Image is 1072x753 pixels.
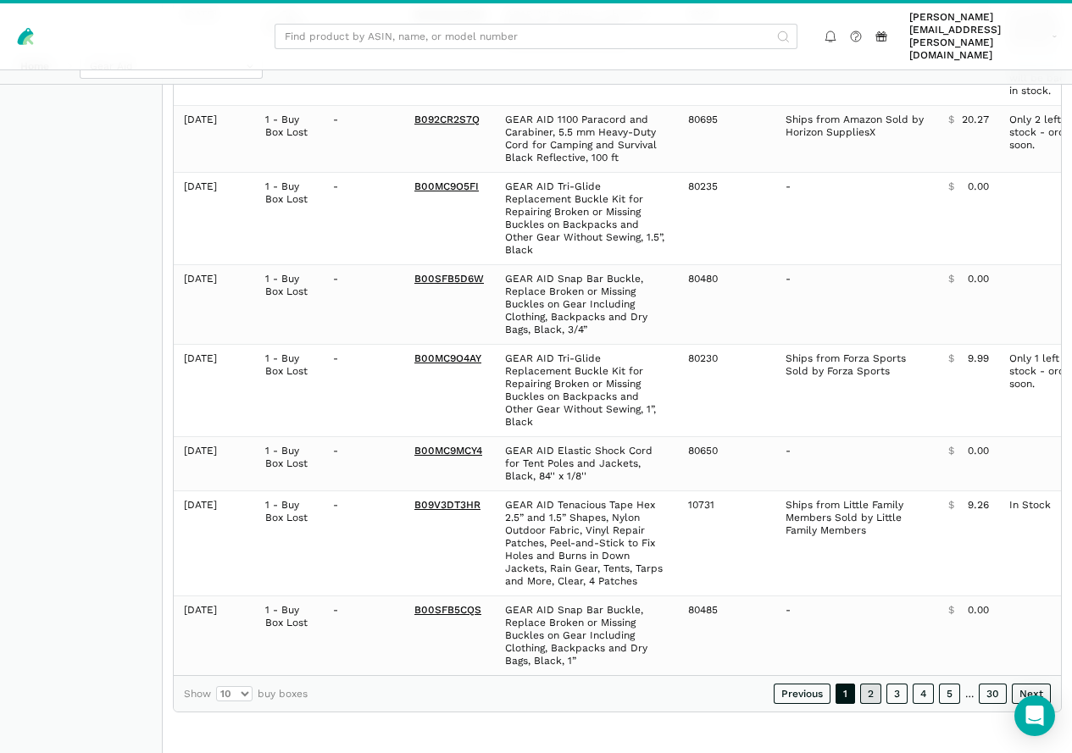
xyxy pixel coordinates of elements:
[414,604,481,616] a: B00SFB5CQS
[255,491,323,596] td: 1 - Buy Box Lost
[1014,695,1055,736] div: Open Intercom Messenger
[414,273,484,285] a: B00SFB5D6W
[323,265,404,345] td: -
[495,106,678,173] td: GEAR AID 1100 Paracord and Carabiner, 5.5 mm Heavy-Duty Cord for Camping and Survival Black Refle...
[948,499,954,512] span: $
[323,173,404,265] td: -
[255,596,323,676] td: 1 - Buy Box Lost
[775,491,938,596] td: Ships from Little Family Members Sold by Little Family Members
[965,688,974,700] span: …
[775,106,938,173] td: Ships from Amazon Sold by Horizon SuppliesX
[323,491,404,596] td: -
[678,106,775,173] td: 80695
[775,437,938,491] td: -
[775,596,938,676] td: -
[968,604,989,617] span: 0.00
[948,445,954,457] span: $
[904,8,1062,64] a: [PERSON_NAME][EMAIL_ADDRESS][PERSON_NAME][DOMAIN_NAME]
[414,114,480,125] a: B092CR2S7Q
[774,684,830,704] a: Previous
[255,173,323,265] td: 1 - Buy Box Lost
[886,684,908,704] a: 3
[323,345,404,437] td: -
[678,491,775,596] td: 10731
[775,345,938,437] td: Ships from Forza Sports Sold by Forza Sports
[174,106,255,173] td: [DATE]
[323,596,404,676] td: -
[495,491,678,596] td: GEAR AID Tenacious Tape Hex 2.5” and 1.5” Shapes, Nylon Outdoor Fabric, Vinyl Repair Patches, Pee...
[913,684,934,704] a: 4
[775,265,938,345] td: -
[968,499,989,512] span: 9.26
[678,345,775,437] td: 80230
[836,684,855,704] a: 1
[948,352,954,365] span: $
[775,173,938,265] td: -
[968,273,989,285] span: 0.00
[495,265,678,345] td: GEAR AID Snap Bar Buckle, Replace Broken or Missing Buckles on Gear Including Clothing, Backpacks...
[414,445,482,457] a: B00MC9MCY4
[255,106,323,173] td: 1 - Buy Box Lost
[495,173,678,265] td: GEAR AID Tri-Glide Replacement Buckle Kit for Repairing Broken or Missing Buckles on Backpacks an...
[414,180,479,192] a: B00MC9O5FI
[979,684,1007,704] a: 30
[255,345,323,437] td: 1 - Buy Box Lost
[968,180,989,193] span: 0.00
[968,445,989,457] span: 0.00
[948,180,954,193] span: $
[255,265,323,345] td: 1 - Buy Box Lost
[174,345,255,437] td: [DATE]
[323,437,404,491] td: -
[962,114,989,126] span: 20.27
[678,596,775,676] td: 80485
[968,352,989,365] span: 9.99
[275,24,797,49] input: Find product by ASIN, name, or model number
[255,437,323,491] td: 1 - Buy Box Lost
[414,352,481,364] a: B00MC9O4AY
[678,265,775,345] td: 80480
[909,11,1047,62] span: [PERSON_NAME][EMAIL_ADDRESS][PERSON_NAME][DOMAIN_NAME]
[948,114,954,126] span: $
[495,345,678,437] td: GEAR AID Tri-Glide Replacement Buckle Kit for Repairing Broken or Missing Buckles on Backpacks an...
[174,596,255,676] td: [DATE]
[174,491,255,596] td: [DATE]
[939,684,960,704] a: 5
[414,499,480,511] a: B09V3DT3HR
[1012,684,1051,704] a: Next
[678,437,775,491] td: 80650
[174,265,255,345] td: [DATE]
[860,684,881,704] a: 2
[184,686,308,701] label: Show buy boxes
[216,686,253,701] select: Showbuy boxes
[678,173,775,265] td: 80235
[495,437,678,491] td: GEAR AID Elastic Shock Cord for Tent Poles and Jackets, Black, 84'' x 1/8''
[495,596,678,676] td: GEAR AID Snap Bar Buckle, Replace Broken or Missing Buckles on Gear Including Clothing, Backpacks...
[174,173,255,265] td: [DATE]
[174,437,255,491] td: [DATE]
[948,604,954,617] span: $
[323,106,404,173] td: -
[948,273,954,285] span: $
